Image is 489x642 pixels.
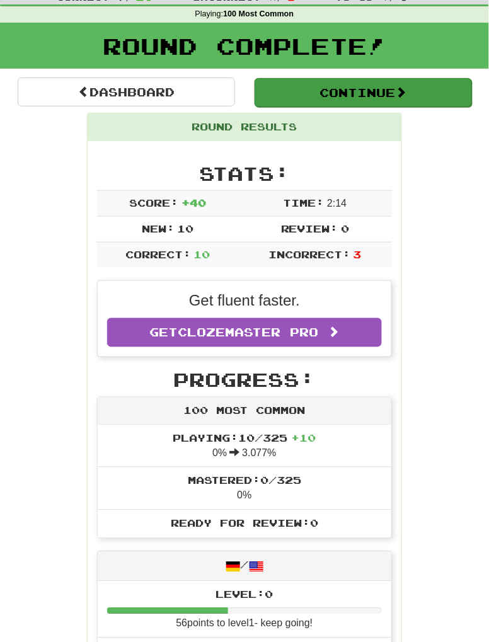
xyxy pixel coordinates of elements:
span: Level: 0 [216,588,273,600]
span: Mastered: 0 / 325 [188,474,301,486]
li: 0% 3.077% [98,425,391,468]
span: Ready for Review: 0 [171,517,318,529]
span: 10 [193,248,210,260]
a: Dashboard [18,77,235,106]
strong: 100 Most Common [223,9,294,18]
span: Incorrect: [268,248,350,260]
div: Round Results [88,113,401,141]
span: + 40 [181,197,206,209]
span: Review: [281,222,338,234]
a: GetClozemaster Pro [107,318,382,347]
p: Get fluent faster. [107,290,382,312]
span: Time: [284,197,325,209]
span: 3 [354,248,362,260]
span: 10 [177,222,193,234]
span: Clozemaster Pro [178,326,319,340]
h2: Progress: [97,370,392,391]
div: 100 Most Common [98,398,391,425]
span: 2 : 14 [327,198,347,209]
h1: Round Complete! [4,33,485,59]
span: 0 [341,222,349,234]
h2: Stats: [97,163,392,184]
span: New: [142,222,175,234]
button: Continue [255,78,472,107]
span: Correct: [125,248,191,260]
span: Score: [129,197,178,209]
span: + 10 [292,432,316,444]
li: 56 points to level 1 - keep going! [98,582,391,638]
span: Playing: 10 / 325 [173,432,316,444]
div: / [98,552,391,582]
li: 0% [98,467,391,510]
